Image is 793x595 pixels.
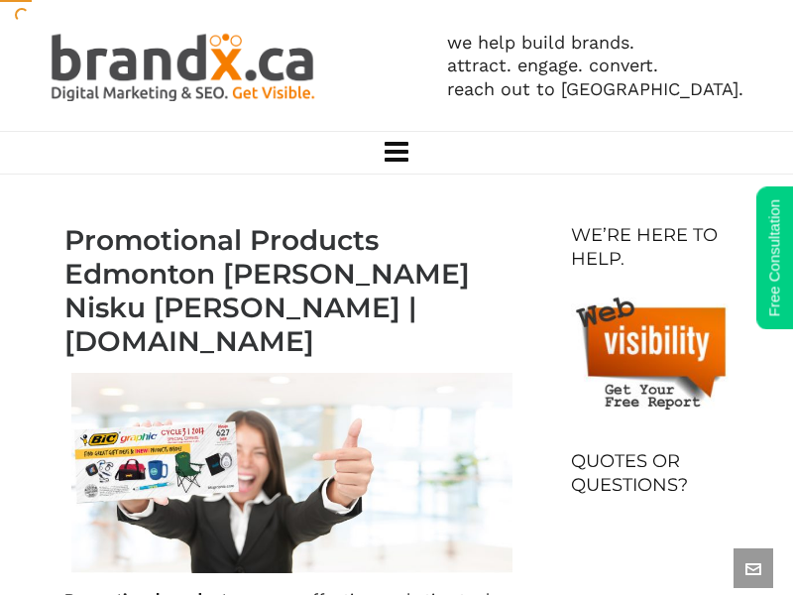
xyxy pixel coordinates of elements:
[571,291,742,410] img: We're here to help you succeed. Get started!
[50,132,743,174] a: Navigation
[71,373,512,573] img: Promotional products on sale
[571,449,742,497] h4: Quotes Or Questions?
[50,30,318,101] img: Edmonton SEO. SEM. Web Design. Print. Brandx Digital Marketing & SEO
[64,223,512,358] h1: Promotional Products Edmonton [PERSON_NAME] Nisku [PERSON_NAME] | [DOMAIN_NAME]
[571,223,742,271] h4: We’re Here To Help.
